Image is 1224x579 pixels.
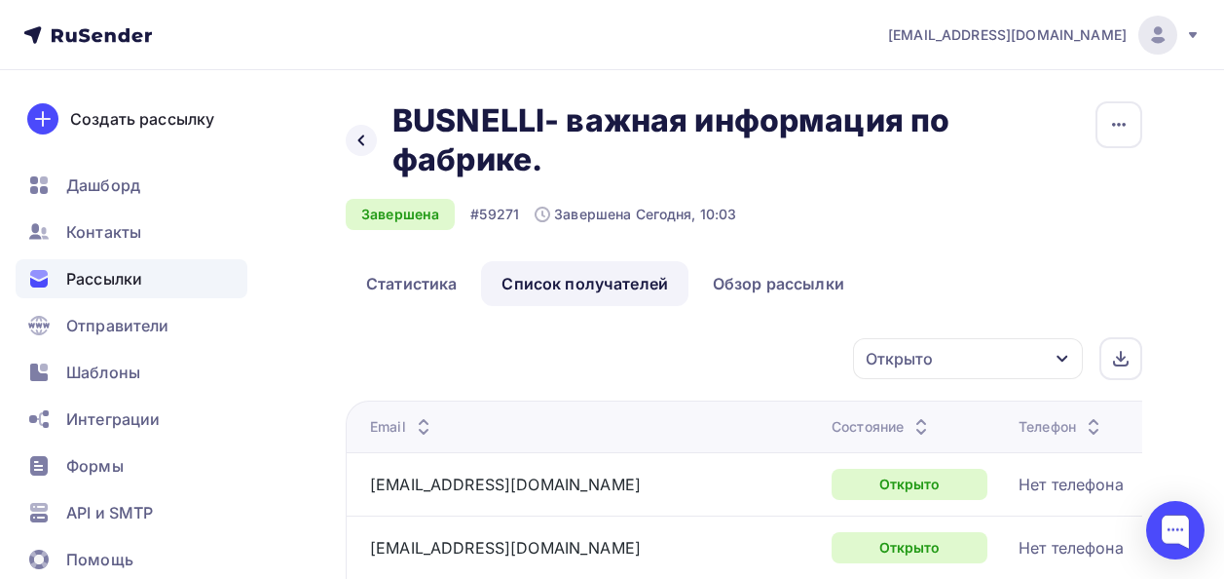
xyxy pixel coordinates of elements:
[392,101,981,179] h2: BUSNELLI- важная информация по фабрике.
[66,361,140,384] span: Шаблоны
[370,475,641,494] a: [EMAIL_ADDRESS][DOMAIN_NAME]
[888,25,1127,45] span: [EMAIL_ADDRESS][DOMAIN_NAME]
[692,261,865,306] a: Обзор рассылки
[470,205,519,224] div: #59271
[832,532,987,563] div: Открыто
[70,107,214,131] div: Создать рассылку
[832,417,933,437] div: Состояние
[66,501,153,524] span: API и SMTP
[370,538,641,558] a: [EMAIL_ADDRESS][DOMAIN_NAME]
[66,407,160,431] span: Интеграции
[370,417,435,437] div: Email
[1019,473,1124,496] div: Нет телефона
[66,548,133,571] span: Помощь
[66,267,142,290] span: Рассылки
[66,314,169,337] span: Отправители
[66,220,141,244] span: Контакты
[1019,536,1124,560] div: Нет телефона
[16,166,247,205] a: Дашборд
[16,353,247,392] a: Шаблоны
[16,306,247,345] a: Отправители
[16,212,247,251] a: Контакты
[66,174,140,197] span: Дашборд
[16,446,247,485] a: Формы
[346,261,477,306] a: Статистика
[66,454,124,478] span: Формы
[1019,417,1105,437] div: Телефон
[16,259,247,298] a: Рассылки
[866,347,933,370] div: Открыто
[535,205,736,224] div: Завершена Сегодня, 10:03
[832,469,987,500] div: Открыто
[852,337,1084,380] button: Открыто
[888,16,1201,55] a: [EMAIL_ADDRESS][DOMAIN_NAME]
[481,261,688,306] a: Список получателей
[346,199,455,230] div: Завершена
